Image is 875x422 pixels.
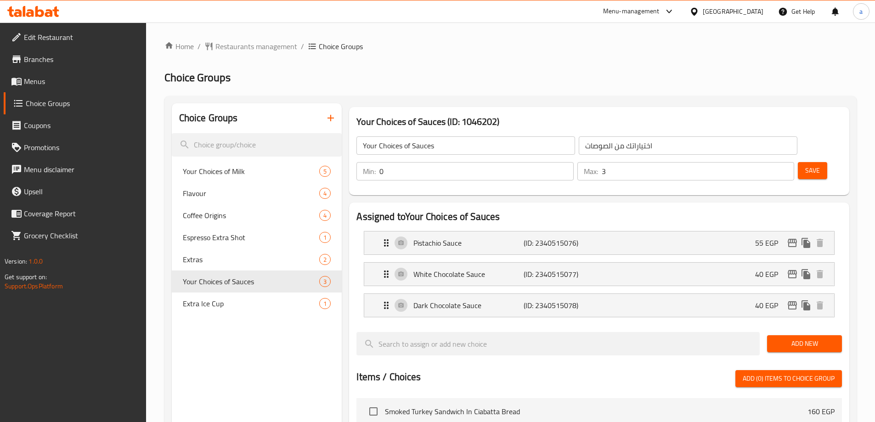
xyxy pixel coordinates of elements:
[413,300,523,311] p: Dark Chocolate Sauce
[755,269,785,280] p: 40 EGP
[364,231,834,254] div: Expand
[215,41,297,52] span: Restaurants management
[524,269,597,280] p: (ID: 2340515077)
[4,26,146,48] a: Edit Restaurant
[5,271,47,283] span: Get support on:
[172,270,342,293] div: Your Choices of Sauces3
[183,210,320,221] span: Coffee Origins
[859,6,863,17] span: a
[703,6,763,17] div: [GEOGRAPHIC_DATA]
[413,237,523,248] p: Pistachio Sauce
[385,406,807,417] span: Smoked Turkey Sandwich In Ciabatta Bread
[524,300,597,311] p: (ID: 2340515078)
[356,290,842,321] li: Expand
[767,335,842,352] button: Add New
[4,180,146,203] a: Upsell
[584,166,598,177] p: Max:
[785,298,799,312] button: edit
[172,160,342,182] div: Your Choices of Milk5
[755,300,785,311] p: 40 EGP
[743,373,835,384] span: Add (0) items to choice group
[356,370,421,384] h2: Items / Choices
[183,254,320,265] span: Extras
[319,166,331,177] div: Choices
[799,267,813,281] button: duplicate
[798,162,827,179] button: Save
[24,54,139,65] span: Branches
[356,210,842,224] h2: Assigned to Your Choices of Sauces
[603,6,660,17] div: Menu-management
[183,298,320,309] span: Extra Ice Cup
[363,166,376,177] p: Min:
[24,208,139,219] span: Coverage Report
[356,227,842,259] li: Expand
[320,167,330,176] span: 5
[4,203,146,225] a: Coverage Report
[24,230,139,241] span: Grocery Checklist
[799,236,813,250] button: duplicate
[785,236,799,250] button: edit
[5,280,63,292] a: Support.OpsPlatform
[4,70,146,92] a: Menus
[164,41,857,52] nav: breadcrumb
[4,114,146,136] a: Coupons
[364,263,834,286] div: Expand
[524,237,597,248] p: (ID: 2340515076)
[5,255,27,267] span: Version:
[320,255,330,264] span: 2
[183,188,320,199] span: Flavour
[805,165,820,176] span: Save
[319,232,331,243] div: Choices
[755,237,785,248] p: 55 EGP
[183,276,320,287] span: Your Choices of Sauces
[172,204,342,226] div: Coffee Origins4
[320,233,330,242] span: 1
[183,166,320,177] span: Your Choices of Milk
[774,338,835,349] span: Add New
[172,293,342,315] div: Extra Ice Cup1
[319,298,331,309] div: Choices
[319,276,331,287] div: Choices
[172,248,342,270] div: Extras2
[319,210,331,221] div: Choices
[164,41,194,52] a: Home
[356,332,760,355] input: search
[356,114,842,129] h3: Your Choices of Sauces (ID: 1046202)
[164,67,231,88] span: Choice Groups
[204,41,297,52] a: Restaurants management
[183,232,320,243] span: Espresso Extra Shot
[807,406,835,417] p: 160 EGP
[799,298,813,312] button: duplicate
[198,41,201,52] li: /
[320,189,330,198] span: 4
[319,41,363,52] span: Choice Groups
[320,277,330,286] span: 3
[172,226,342,248] div: Espresso Extra Shot1
[356,259,842,290] li: Expand
[24,164,139,175] span: Menu disclaimer
[813,298,827,312] button: delete
[413,269,523,280] p: White Chocolate Sauce
[24,32,139,43] span: Edit Restaurant
[179,111,238,125] h2: Choice Groups
[28,255,43,267] span: 1.0.0
[364,294,834,317] div: Expand
[813,236,827,250] button: delete
[24,142,139,153] span: Promotions
[4,158,146,180] a: Menu disclaimer
[785,267,799,281] button: edit
[4,225,146,247] a: Grocery Checklist
[24,120,139,131] span: Coupons
[320,299,330,308] span: 1
[24,186,139,197] span: Upsell
[26,98,139,109] span: Choice Groups
[172,182,342,204] div: Flavour4
[172,133,342,157] input: search
[24,76,139,87] span: Menus
[735,370,842,387] button: Add (0) items to choice group
[320,211,330,220] span: 4
[364,402,383,421] span: Select choice
[813,267,827,281] button: delete
[4,48,146,70] a: Branches
[319,188,331,199] div: Choices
